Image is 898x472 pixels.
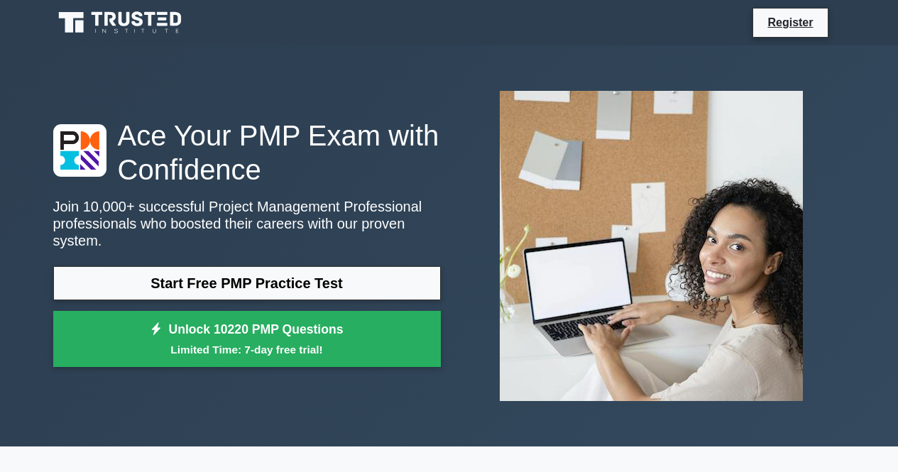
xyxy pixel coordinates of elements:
[53,119,441,187] h1: Ace Your PMP Exam with Confidence
[759,13,821,31] a: Register
[53,266,441,300] a: Start Free PMP Practice Test
[53,198,441,249] p: Join 10,000+ successful Project Management Professional professionals who boosted their careers w...
[71,341,423,358] small: Limited Time: 7-day free trial!
[53,311,441,368] a: Unlock 10220 PMP QuestionsLimited Time: 7-day free trial!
